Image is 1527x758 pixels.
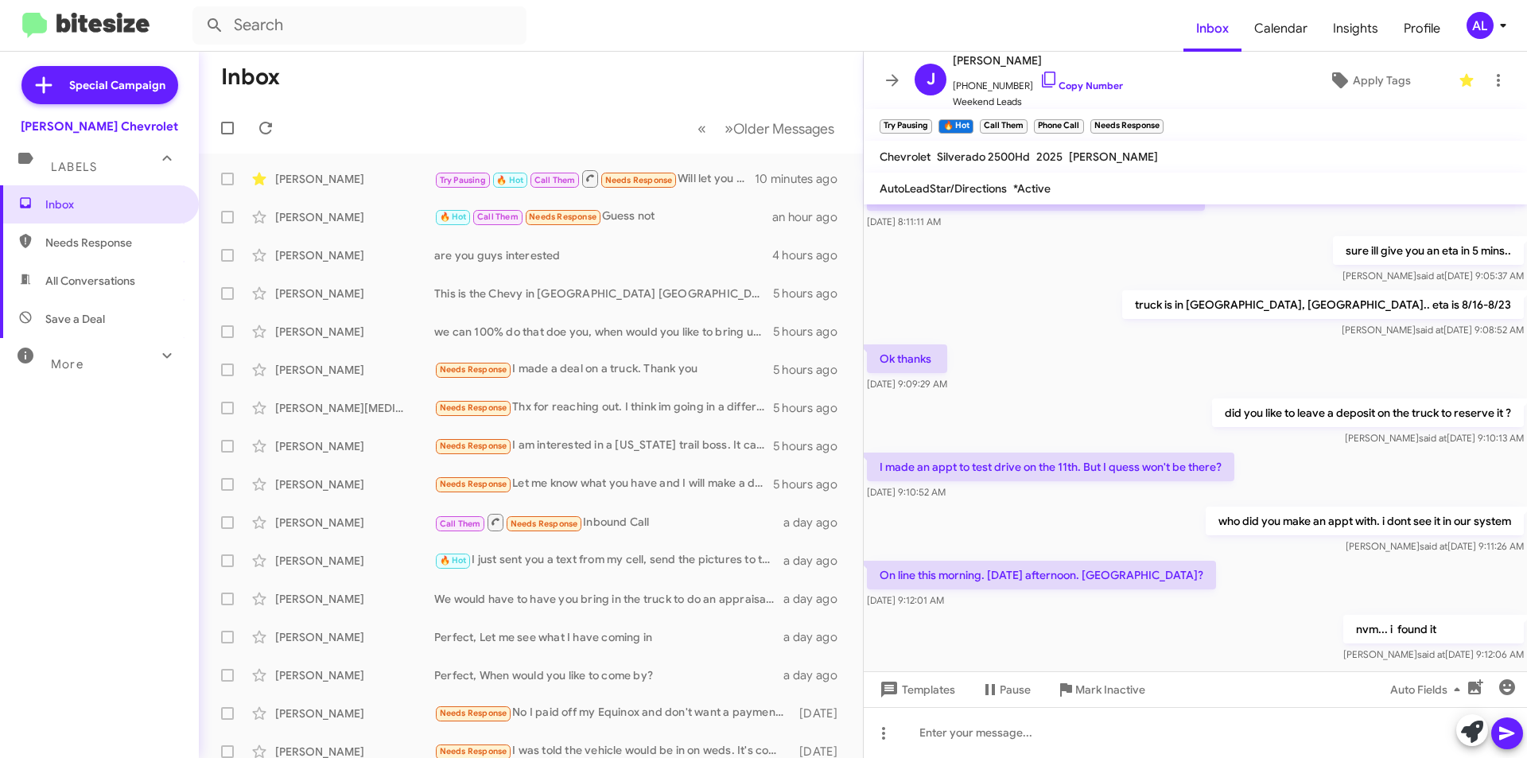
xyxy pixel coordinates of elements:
[783,553,850,569] div: a day ago
[867,216,941,227] span: [DATE] 8:11:11 AM
[773,362,850,378] div: 5 hours ago
[275,286,434,301] div: [PERSON_NAME]
[1183,6,1241,52] a: Inbox
[938,119,973,134] small: 🔥 Hot
[783,591,850,607] div: a day ago
[867,486,946,498] span: [DATE] 9:10:52 AM
[1043,675,1158,704] button: Mark Inactive
[434,475,773,493] div: Let me know what you have and I will make a deal over the phone
[440,364,507,375] span: Needs Response
[1453,12,1510,39] button: AL
[275,400,434,416] div: [PERSON_NAME][MEDICAL_DATA]
[867,378,947,390] span: [DATE] 9:09:29 AM
[1320,6,1391,52] a: Insights
[534,175,576,185] span: Call Them
[772,247,850,263] div: 4 hours ago
[275,247,434,263] div: [PERSON_NAME]
[867,453,1234,481] p: I made an appt to test drive on the 11th. But I quess won't be there?
[953,51,1123,70] span: [PERSON_NAME]
[275,324,434,340] div: [PERSON_NAME]
[773,476,850,492] div: 5 hours ago
[605,175,673,185] span: Needs Response
[434,324,773,340] div: we can 100% do that doe you, when would you like to bring us that vehicle and check out our curre...
[434,169,755,189] div: Will let you know soon
[51,357,84,371] span: More
[1343,648,1524,660] span: [PERSON_NAME] [DATE] 9:12:06 AM
[51,160,97,174] span: Labels
[876,675,955,704] span: Templates
[440,212,467,222] span: 🔥 Hot
[715,112,844,145] button: Next
[772,209,850,225] div: an hour ago
[440,708,507,718] span: Needs Response
[953,94,1123,110] span: Weekend Leads
[783,515,850,531] div: a day ago
[434,360,773,379] div: I made a deal on a truck. Thank you
[880,119,932,134] small: Try Pausing
[1342,270,1524,282] span: [PERSON_NAME] [DATE] 9:05:37 AM
[1391,6,1453,52] a: Profile
[867,561,1216,589] p: On line this morning. [DATE] afternoon. [GEOGRAPHIC_DATA]?
[867,344,947,373] p: Ok thanks
[1353,66,1411,95] span: Apply Tags
[275,667,434,683] div: [PERSON_NAME]
[1212,398,1524,427] p: did you like to leave a deposit on the truck to reserve it ?
[1069,150,1158,164] span: [PERSON_NAME]
[1467,12,1494,39] div: AL
[783,629,850,645] div: a day ago
[434,591,783,607] div: We would have to have you bring in the truck to do an appraisal of the Truck, What day owrks for ...
[1416,270,1444,282] span: said at
[275,171,434,187] div: [PERSON_NAME]
[529,212,596,222] span: Needs Response
[773,286,850,301] div: 5 hours ago
[275,362,434,378] div: [PERSON_NAME]
[927,67,935,92] span: J
[496,175,523,185] span: 🔥 Hot
[434,512,783,532] div: Inbound Call
[45,196,181,212] span: Inbox
[755,171,850,187] div: 10 minutes ago
[1342,324,1524,336] span: [PERSON_NAME] [DATE] 9:08:52 AM
[1000,675,1031,704] span: Pause
[275,591,434,607] div: [PERSON_NAME]
[1377,675,1479,704] button: Auto Fields
[45,311,105,327] span: Save a Deal
[1075,675,1145,704] span: Mark Inactive
[275,553,434,569] div: [PERSON_NAME]
[440,479,507,489] span: Needs Response
[434,704,791,722] div: No I paid off my Equinox and don't want a payment for a while
[21,66,178,104] a: Special Campaign
[1333,236,1524,265] p: sure ill give you an eta in 5 mins..
[434,247,772,263] div: are you guys interested
[1090,119,1164,134] small: Needs Response
[867,594,944,606] span: [DATE] 9:12:01 AM
[688,112,716,145] button: Previous
[45,235,181,251] span: Needs Response
[1343,615,1524,643] p: nvm... i found it
[980,119,1028,134] small: Call Them
[773,438,850,454] div: 5 hours ago
[791,706,850,721] div: [DATE]
[1241,6,1320,52] span: Calendar
[773,400,850,416] div: 5 hours ago
[968,675,1043,704] button: Pause
[69,77,165,93] span: Special Campaign
[434,398,773,417] div: Thx for reaching out. I think im going in a different direction. I test drove the ZR2, and it fel...
[937,150,1030,164] span: Silverado 2500Hd
[689,112,844,145] nav: Page navigation example
[783,667,850,683] div: a day ago
[1390,675,1467,704] span: Auto Fields
[434,629,783,645] div: Perfect, Let me see what I have coming in
[275,438,434,454] div: [PERSON_NAME]
[440,175,486,185] span: Try Pausing
[1034,119,1083,134] small: Phone Call
[275,629,434,645] div: [PERSON_NAME]
[1345,432,1524,444] span: [PERSON_NAME] [DATE] 9:10:13 AM
[434,437,773,455] div: I am interested in a [US_STATE] trail boss. It can be a 24-26. Not sure if I want to lease or buy...
[880,150,931,164] span: Chevrolet
[440,746,507,756] span: Needs Response
[1013,181,1051,196] span: *Active
[21,119,178,134] div: [PERSON_NAME] Chevrolet
[434,667,783,683] div: Perfect, When would you like to come by?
